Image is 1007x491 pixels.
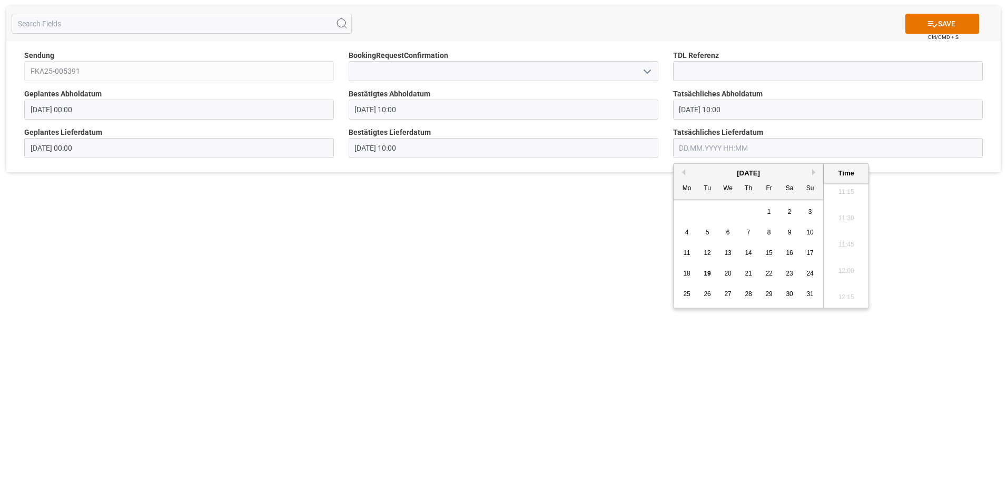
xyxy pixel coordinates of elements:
[673,89,763,100] span: Tatsächliches Abholdatum
[745,290,752,298] span: 28
[701,267,714,280] div: Choose Tuesday, August 19th, 2025
[804,288,817,301] div: Choose Sunday, August 31st, 2025
[804,267,817,280] div: Choose Sunday, August 24th, 2025
[680,182,694,195] div: Mo
[928,33,959,41] span: Ctrl/CMD + S
[763,247,776,260] div: Choose Friday, August 15th, 2025
[349,89,430,100] span: Bestätigtes Abholdatum
[701,288,714,301] div: Choose Tuesday, August 26th, 2025
[24,50,54,61] span: Sendung
[765,290,772,298] span: 29
[783,205,796,219] div: Choose Saturday, August 2nd, 2025
[763,205,776,219] div: Choose Friday, August 1st, 2025
[765,270,772,277] span: 22
[722,226,735,239] div: Choose Wednesday, August 6th, 2025
[685,229,689,236] span: 4
[12,14,352,34] input: Search Fields
[674,168,823,179] div: [DATE]
[722,267,735,280] div: Choose Wednesday, August 20th, 2025
[683,270,690,277] span: 18
[683,290,690,298] span: 25
[677,202,821,305] div: month 2025-08
[724,270,731,277] span: 20
[765,249,772,257] span: 15
[742,247,755,260] div: Choose Thursday, August 14th, 2025
[806,270,813,277] span: 24
[783,267,796,280] div: Choose Saturday, August 23rd, 2025
[806,290,813,298] span: 31
[767,208,771,215] span: 1
[673,50,719,61] span: TDL Referenz
[808,208,812,215] span: 3
[745,270,752,277] span: 21
[349,100,658,120] input: DD.MM.YYYY HH:MM
[706,229,709,236] span: 5
[763,226,776,239] div: Choose Friday, August 8th, 2025
[788,208,792,215] span: 2
[680,247,694,260] div: Choose Monday, August 11th, 2025
[722,288,735,301] div: Choose Wednesday, August 27th, 2025
[783,226,796,239] div: Choose Saturday, August 9th, 2025
[783,247,796,260] div: Choose Saturday, August 16th, 2025
[742,226,755,239] div: Choose Thursday, August 7th, 2025
[673,138,983,158] input: DD.MM.YYYY HH:MM
[680,267,694,280] div: Choose Monday, August 18th, 2025
[763,267,776,280] div: Choose Friday, August 22nd, 2025
[673,127,763,138] span: Tatsächliches Lieferdatum
[349,127,431,138] span: Bestätigtes Lieferdatum
[722,247,735,260] div: Choose Wednesday, August 13th, 2025
[804,182,817,195] div: Su
[804,226,817,239] div: Choose Sunday, August 10th, 2025
[349,138,658,158] input: DD.MM.YYYY HH:MM
[349,50,448,61] span: BookingRequestConfirmation
[763,288,776,301] div: Choose Friday, August 29th, 2025
[767,229,771,236] span: 8
[680,288,694,301] div: Choose Monday, August 25th, 2025
[826,168,866,179] div: Time
[722,182,735,195] div: We
[24,138,334,158] input: DD.MM.YYYY HH:MM
[704,290,710,298] span: 26
[783,288,796,301] div: Choose Saturday, August 30th, 2025
[701,247,714,260] div: Choose Tuesday, August 12th, 2025
[806,249,813,257] span: 17
[680,226,694,239] div: Choose Monday, August 4th, 2025
[812,169,818,175] button: Next Month
[742,182,755,195] div: Th
[783,182,796,195] div: Sa
[701,182,714,195] div: Tu
[24,100,334,120] input: DD.MM.YYYY HH:MM
[683,249,690,257] span: 11
[786,249,793,257] span: 16
[704,249,710,257] span: 12
[673,100,983,120] input: DD.MM.YYYY HH:MM
[788,229,792,236] span: 9
[786,270,793,277] span: 23
[786,290,793,298] span: 30
[24,127,102,138] span: Geplantes Lieferdatum
[747,229,751,236] span: 7
[905,14,979,34] button: SAVE
[804,247,817,260] div: Choose Sunday, August 17th, 2025
[724,249,731,257] span: 13
[638,63,654,80] button: open menu
[701,226,714,239] div: Choose Tuesday, August 5th, 2025
[726,229,730,236] span: 6
[745,249,752,257] span: 14
[724,290,731,298] span: 27
[704,270,710,277] span: 19
[679,169,685,175] button: Previous Month
[763,182,776,195] div: Fr
[742,267,755,280] div: Choose Thursday, August 21st, 2025
[804,205,817,219] div: Choose Sunday, August 3rd, 2025
[24,89,102,100] span: Geplantes Abholdatum
[742,288,755,301] div: Choose Thursday, August 28th, 2025
[806,229,813,236] span: 10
